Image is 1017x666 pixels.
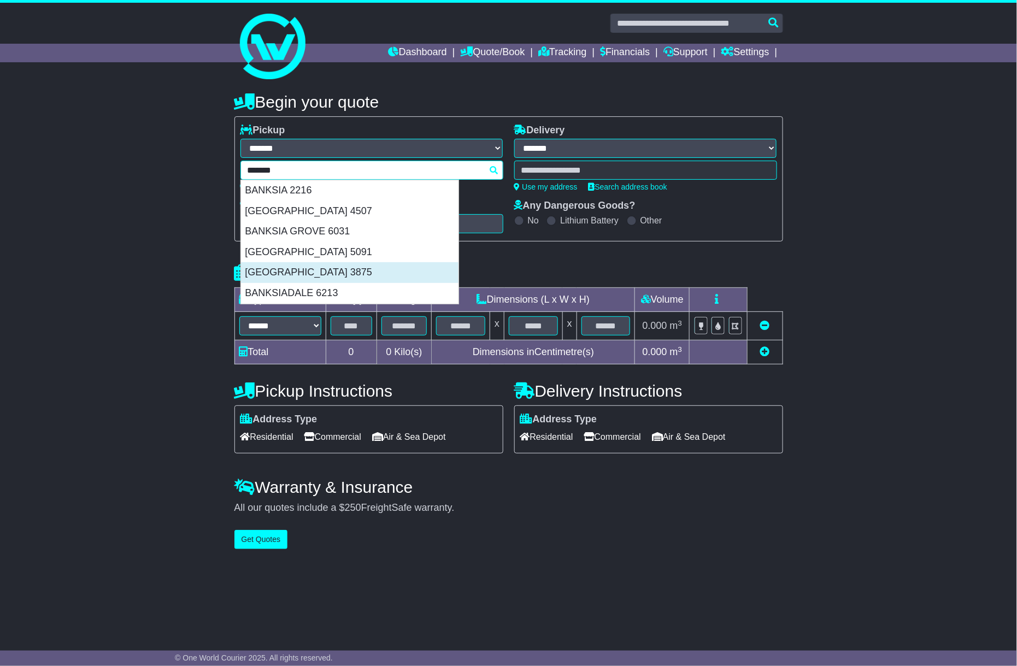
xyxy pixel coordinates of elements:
[432,340,635,364] td: Dimensions in Centimetre(s)
[520,414,597,426] label: Address Type
[670,320,683,331] span: m
[562,312,577,340] td: x
[721,44,769,62] a: Settings
[234,502,783,514] div: All our quotes include a $ FreightSafe warranty.
[760,320,770,331] a: Remove this item
[240,125,285,137] label: Pickup
[514,125,565,137] label: Delivery
[514,382,783,400] h4: Delivery Instructions
[584,428,641,445] span: Commercial
[234,264,372,282] h4: Package details |
[377,340,432,364] td: Kilo(s)
[538,44,586,62] a: Tracking
[241,262,458,283] div: [GEOGRAPHIC_DATA] 3875
[234,478,783,496] h4: Warranty & Insurance
[652,428,726,445] span: Air & Sea Depot
[234,340,326,364] td: Total
[760,346,770,357] a: Add new item
[432,288,635,312] td: Dimensions (L x W x H)
[600,44,650,62] a: Financials
[678,345,683,353] sup: 3
[234,530,288,549] button: Get Quotes
[643,320,667,331] span: 0.000
[304,428,361,445] span: Commercial
[528,215,539,226] label: No
[560,215,619,226] label: Lithium Battery
[240,161,503,180] typeahead: Please provide city
[643,346,667,357] span: 0.000
[663,44,708,62] a: Support
[241,180,458,201] div: BANKSIA 2216
[589,182,667,191] a: Search address book
[234,382,503,400] h4: Pickup Instructions
[326,340,377,364] td: 0
[241,242,458,263] div: [GEOGRAPHIC_DATA] 5091
[389,44,447,62] a: Dashboard
[460,44,525,62] a: Quote/Book
[670,346,683,357] span: m
[520,428,573,445] span: Residential
[514,200,636,212] label: Any Dangerous Goods?
[635,288,690,312] td: Volume
[678,319,683,327] sup: 3
[640,215,662,226] label: Other
[241,201,458,222] div: [GEOGRAPHIC_DATA] 4507
[386,346,391,357] span: 0
[514,182,578,191] a: Use my address
[240,414,318,426] label: Address Type
[241,283,458,304] div: BANKSIADALE 6213
[241,221,458,242] div: BANKSIA GROVE 6031
[240,428,293,445] span: Residential
[175,653,333,662] span: © One World Courier 2025. All rights reserved.
[372,428,446,445] span: Air & Sea Depot
[345,502,361,513] span: 250
[490,312,504,340] td: x
[234,93,783,111] h4: Begin your quote
[234,288,326,312] td: Type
